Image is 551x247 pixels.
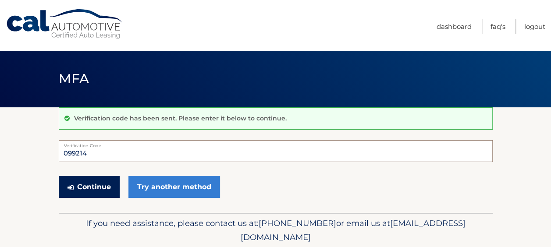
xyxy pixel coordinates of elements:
[128,176,220,198] a: Try another method
[59,140,493,162] input: Verification Code
[64,216,487,244] p: If you need assistance, please contact us at: or email us at
[59,71,89,87] span: MFA
[524,19,545,34] a: Logout
[491,19,505,34] a: FAQ's
[59,140,493,147] label: Verification Code
[241,218,466,242] span: [EMAIL_ADDRESS][DOMAIN_NAME]
[259,218,336,228] span: [PHONE_NUMBER]
[437,19,472,34] a: Dashboard
[74,114,287,122] p: Verification code has been sent. Please enter it below to continue.
[6,9,124,40] a: Cal Automotive
[59,176,120,198] button: Continue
